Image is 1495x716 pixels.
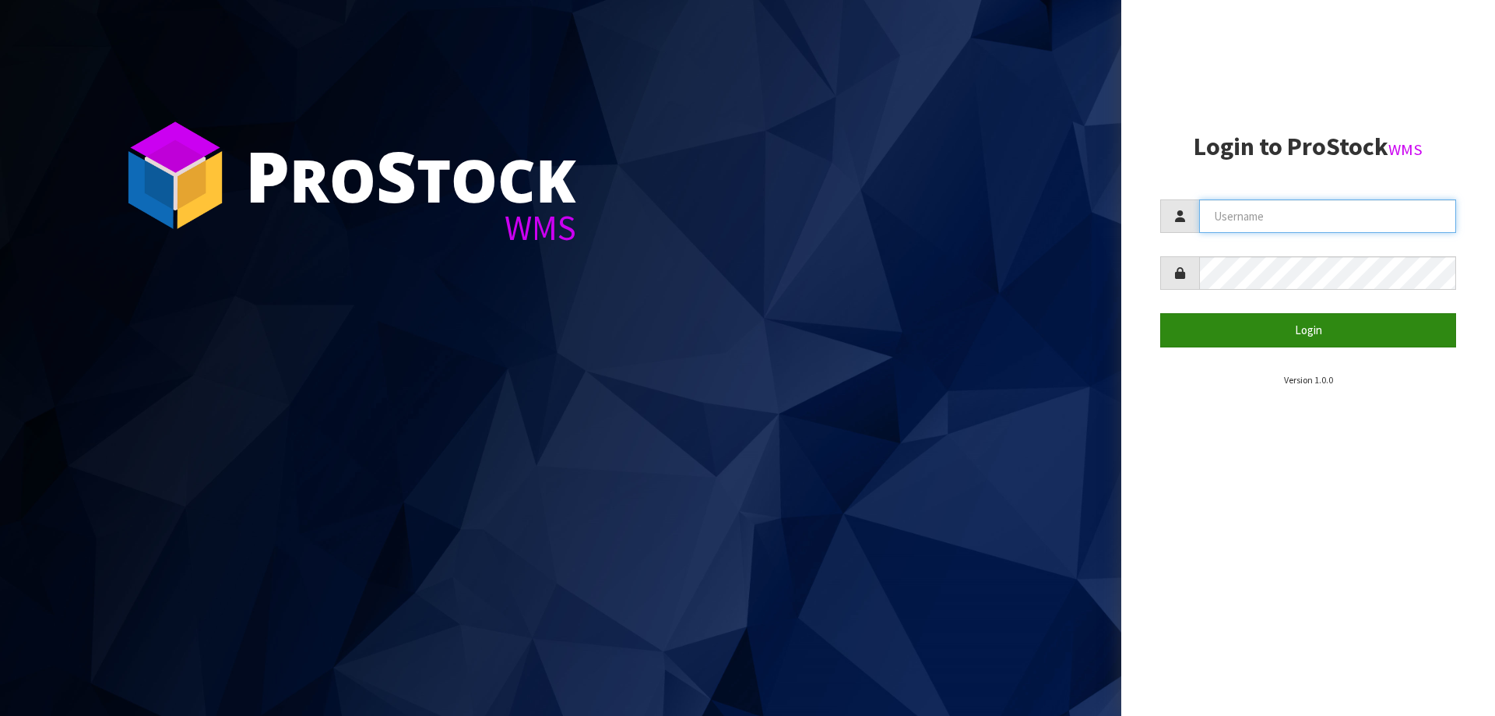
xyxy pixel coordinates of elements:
span: S [376,128,417,223]
img: ProStock Cube [117,117,234,234]
span: P [245,128,290,223]
h2: Login to ProStock [1160,133,1456,160]
div: WMS [245,210,576,245]
button: Login [1160,313,1456,347]
small: WMS [1388,139,1423,160]
small: Version 1.0.0 [1284,374,1333,386]
div: ro tock [245,140,576,210]
input: Username [1199,199,1456,233]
